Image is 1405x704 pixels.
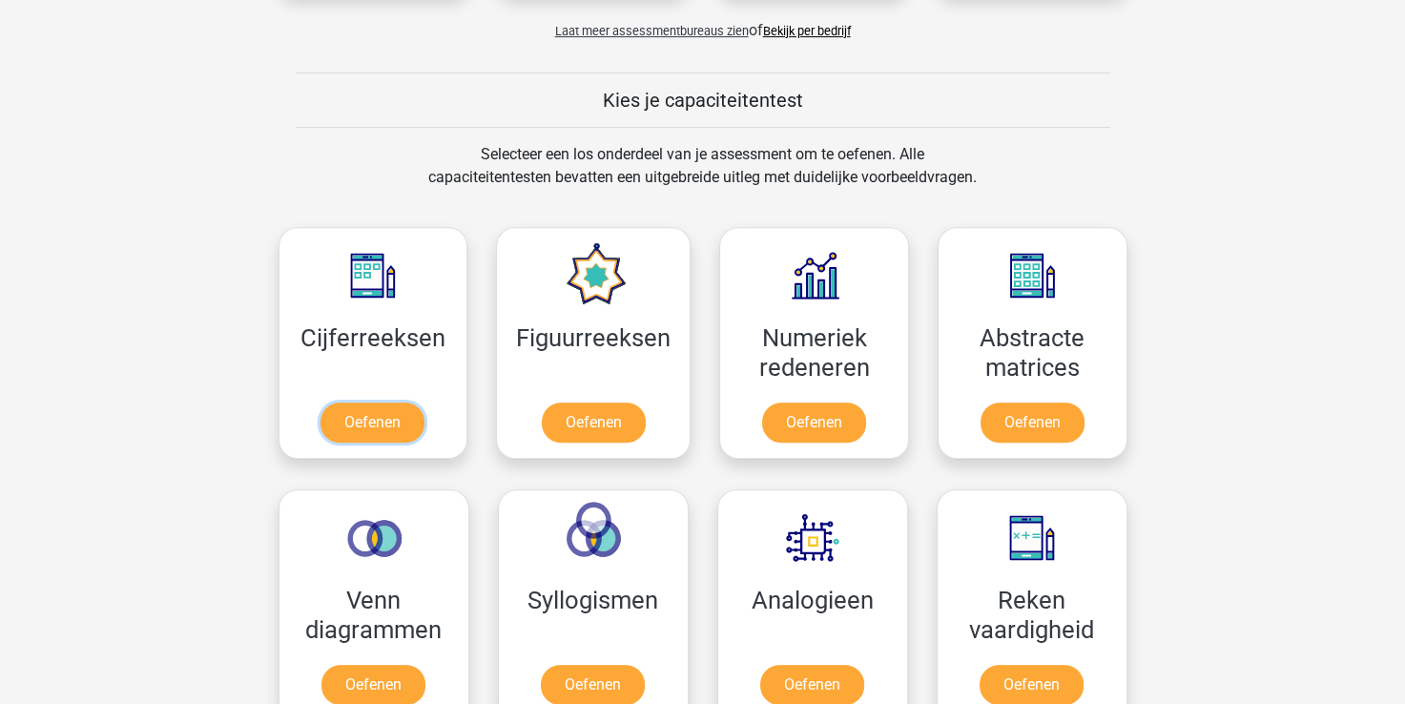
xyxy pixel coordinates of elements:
[763,24,851,38] a: Bekijk per bedrijf
[555,24,749,38] span: Laat meer assessmentbureaus zien
[410,143,995,212] div: Selecteer een los onderdeel van je assessment om te oefenen. Alle capaciteitentesten bevatten een...
[320,403,424,443] a: Oefenen
[264,4,1142,42] div: of
[762,403,866,443] a: Oefenen
[296,89,1110,112] h5: Kies je capaciteitentest
[542,403,646,443] a: Oefenen
[981,403,1085,443] a: Oefenen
